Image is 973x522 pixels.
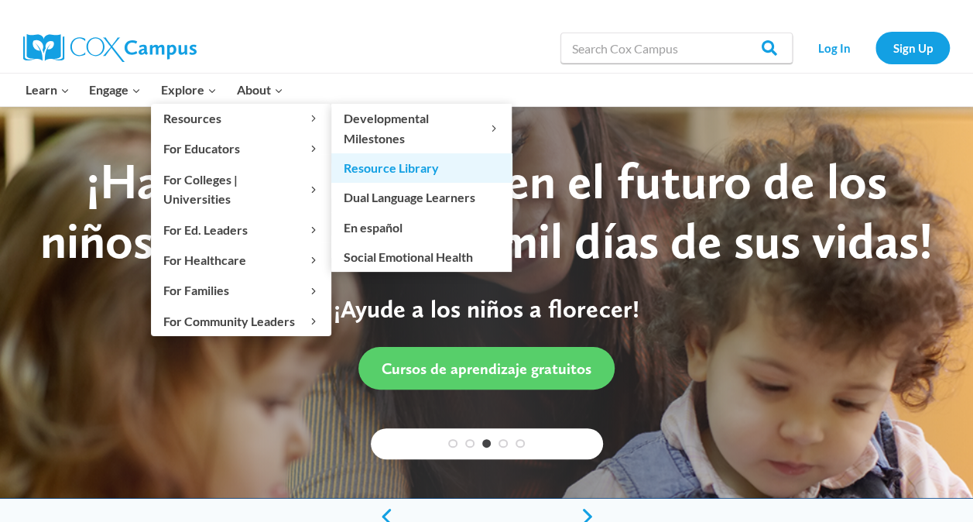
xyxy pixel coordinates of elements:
[151,104,331,133] button: Child menu of Resources
[465,439,475,448] a: 2
[151,246,331,275] button: Child menu of For Healthcare
[151,306,331,335] button: Child menu of For Community Leaders
[516,439,525,448] a: 5
[331,153,512,183] a: Resource Library
[498,439,508,448] a: 4
[358,347,615,390] a: Cursos de aprendizaje gratuitos
[331,212,512,242] a: En español
[382,359,591,378] span: Cursos de aprendizaje gratuitos
[80,74,152,106] button: Child menu of Engage
[227,74,293,106] button: Child menu of About
[331,242,512,272] a: Social Emotional Health
[31,294,942,324] p: ¡Ayude a los niños a florecer!
[151,215,331,244] button: Child menu of For Ed. Leaders
[151,276,331,305] button: Child menu of For Families
[15,74,293,106] nav: Primary Navigation
[482,439,492,448] a: 3
[800,32,868,64] a: Log In
[31,152,942,271] div: ¡Haz una diferencia en el futuro de los niños en los primeros mil días de sus vidas!
[875,32,950,64] a: Sign Up
[800,32,950,64] nav: Secondary Navigation
[151,164,331,214] button: Child menu of For Colleges | Universities
[151,134,331,163] button: Child menu of For Educators
[560,33,793,64] input: Search Cox Campus
[151,74,227,106] button: Child menu of Explore
[15,74,80,106] button: Child menu of Learn
[23,34,197,62] img: Cox Campus
[448,439,457,448] a: 1
[331,183,512,212] a: Dual Language Learners
[331,104,512,153] button: Child menu of Developmental Milestones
